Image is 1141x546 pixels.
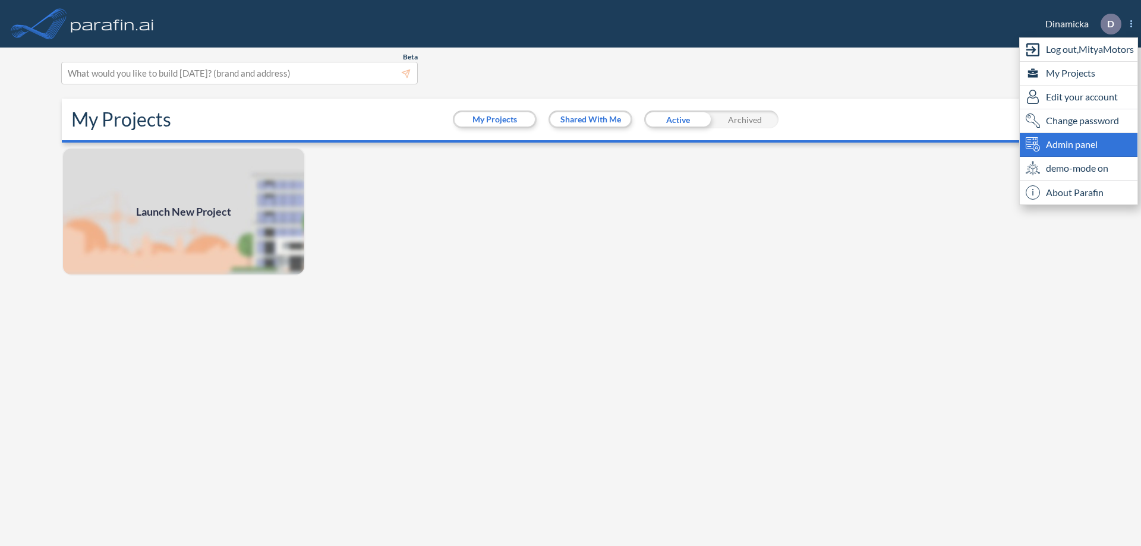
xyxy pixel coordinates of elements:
button: Shared With Me [550,112,631,127]
div: Log out [1020,38,1137,62]
a: Launch New Project [62,147,305,276]
img: logo [68,12,156,36]
span: Edit your account [1046,90,1118,104]
span: Admin panel [1046,137,1098,152]
span: Beta [403,52,418,62]
div: Admin panel [1020,133,1137,157]
button: My Projects [455,112,535,127]
h2: My Projects [71,108,171,131]
div: Dinamicka [1027,14,1132,34]
span: Launch New Project [136,204,231,220]
span: My Projects [1046,66,1095,80]
div: demo-mode on [1020,157,1137,181]
div: Change password [1020,109,1137,133]
span: About Parafin [1046,185,1104,200]
p: D [1107,18,1114,29]
span: Log out, MityaMotors [1046,42,1134,56]
div: Archived [711,111,778,128]
span: i [1026,185,1040,200]
img: add [62,147,305,276]
div: Edit user [1020,86,1137,109]
div: About Parafin [1020,181,1137,204]
span: Change password [1046,113,1119,128]
div: My Projects [1020,62,1137,86]
div: Active [644,111,711,128]
span: demo-mode on [1046,161,1108,175]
